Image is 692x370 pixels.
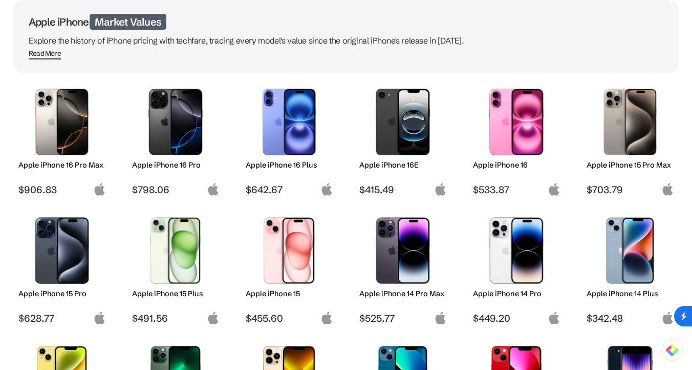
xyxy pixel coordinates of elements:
[29,15,663,28] h1: Apple iPhone
[132,160,220,170] h2: Apple iPhone 16 Pro
[581,212,679,324] a: iPhone 14 Plus Apple iPhone 14 Plus $342.48 apple-logo
[127,84,224,196] a: iPhone 16 Pro Apple iPhone 16 Pro $798.06 apple-logo
[26,89,98,155] img: iPhone 16 Pro Max
[468,84,565,196] a: iPhone 16 Apple iPhone 16 $533.87 apple-logo
[29,49,61,58] div: Read More
[594,217,666,284] img: iPhone 14 Plus
[354,84,451,196] a: iPhone 16E Apple iPhone 16E $415.49 apple-logo
[207,312,220,324] img: apple-logo
[587,160,674,170] h2: Apple iPhone 15 Pro Max
[132,289,220,298] h2: Apple iPhone 15 Plus
[93,183,106,196] img: apple-logo
[253,89,326,155] img: iPhone 16 Plus
[661,312,674,324] img: apple-logo
[93,312,106,324] img: apple-logo
[320,183,333,196] img: apple-logo
[207,183,220,196] img: apple-logo
[473,289,560,298] h2: Apple iPhone 14 Pro
[246,183,333,196] span: $642.67
[246,312,333,324] span: $455.60
[246,289,333,298] h2: Apple iPhone 15
[661,183,674,196] img: apple-logo
[548,312,560,324] img: apple-logo
[127,212,224,324] a: iPhone 15 Plus Apple iPhone 15 Plus $491.56 apple-logo
[587,183,674,196] span: $703.79
[140,89,212,155] img: iPhone 16 Pro
[13,84,111,196] a: iPhone 16 Pro Max Apple iPhone 16 Pro Max $906.83 apple-logo
[18,312,106,324] span: $628.77
[354,212,451,324] a: iPhone 14 Pro Max Apple iPhone 14 Pro Max $525.77 apple-logo
[90,14,166,30] span: Market Values
[359,289,447,298] h2: Apple iPhone 14 Pro Max
[468,212,565,324] a: iPhone 14 Pro Apple iPhone 14 Pro $449.20 apple-logo
[473,183,560,196] span: $533.87
[320,312,333,324] img: apple-logo
[481,217,553,284] img: iPhone 14 Pro
[140,217,212,284] img: iPhone 15 Plus
[29,33,663,48] p: Explore the history of iPhone pricing with techfare, tracing every model's value since the origin...
[241,212,338,324] a: iPhone 15 Apple iPhone 15 $455.60 apple-logo
[29,49,61,59] span: Read More
[548,183,560,196] img: apple-logo
[241,84,338,196] a: iPhone 16 Plus Apple iPhone 16 Plus $642.67 apple-logo
[581,84,679,196] a: iPhone 15 Pro Max Apple iPhone 15 Pro Max $703.79 apple-logo
[367,217,439,284] img: iPhone 14 Pro Max
[13,212,111,324] a: iPhone 15 Pro Apple iPhone 15 Pro $628.77 apple-logo
[367,89,439,155] img: iPhone 16E
[246,160,333,170] h2: Apple iPhone 16 Plus
[481,89,553,155] img: iPhone 16
[253,217,326,284] img: iPhone 15
[587,289,674,298] h2: Apple iPhone 14 Plus
[594,89,666,155] img: iPhone 15 Pro Max
[18,183,106,196] span: $906.83
[473,312,560,324] span: $449.20
[434,183,447,196] img: apple-logo
[434,312,447,324] img: apple-logo
[359,183,447,196] span: $415.49
[359,160,447,170] h2: Apple iPhone 16E
[26,217,98,284] img: iPhone 15 Pro
[359,312,447,324] span: $525.77
[18,289,106,298] h2: Apple iPhone 15 Pro
[587,312,674,324] span: $342.48
[132,183,220,196] span: $798.06
[132,312,220,324] span: $491.56
[18,160,106,170] h2: Apple iPhone 16 Pro Max
[473,160,560,170] h2: Apple iPhone 16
